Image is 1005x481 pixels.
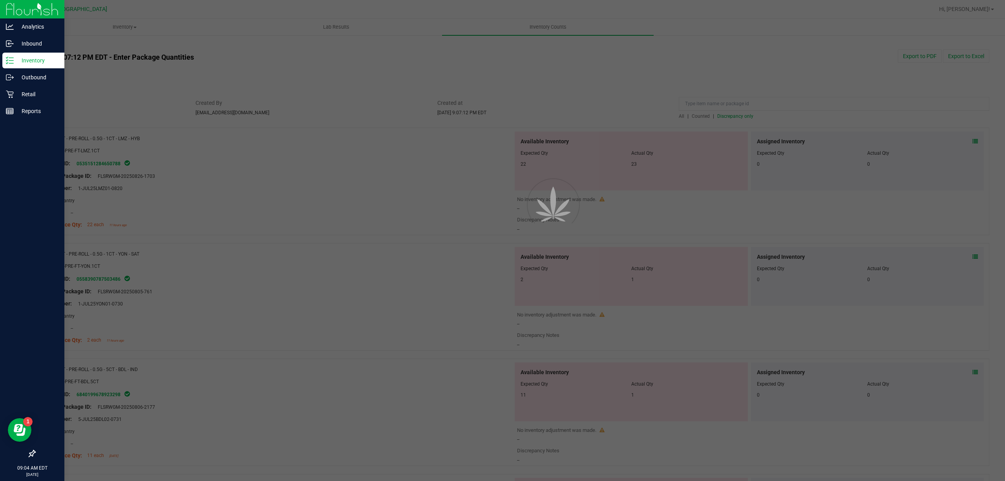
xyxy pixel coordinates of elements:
[6,90,14,98] inline-svg: Retail
[14,22,61,31] p: Analytics
[6,40,14,48] inline-svg: Inbound
[14,73,61,82] p: Outbound
[14,90,61,99] p: Retail
[4,465,61,472] p: 09:04 AM EDT
[6,57,14,64] inline-svg: Inventory
[14,56,61,65] p: Inventory
[6,73,14,81] inline-svg: Outbound
[6,107,14,115] inline-svg: Reports
[14,39,61,48] p: Inbound
[6,23,14,31] inline-svg: Analytics
[23,417,33,426] iframe: Resource center unread badge
[14,106,61,116] p: Reports
[8,418,31,442] iframe: Resource center
[4,472,61,477] p: [DATE]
